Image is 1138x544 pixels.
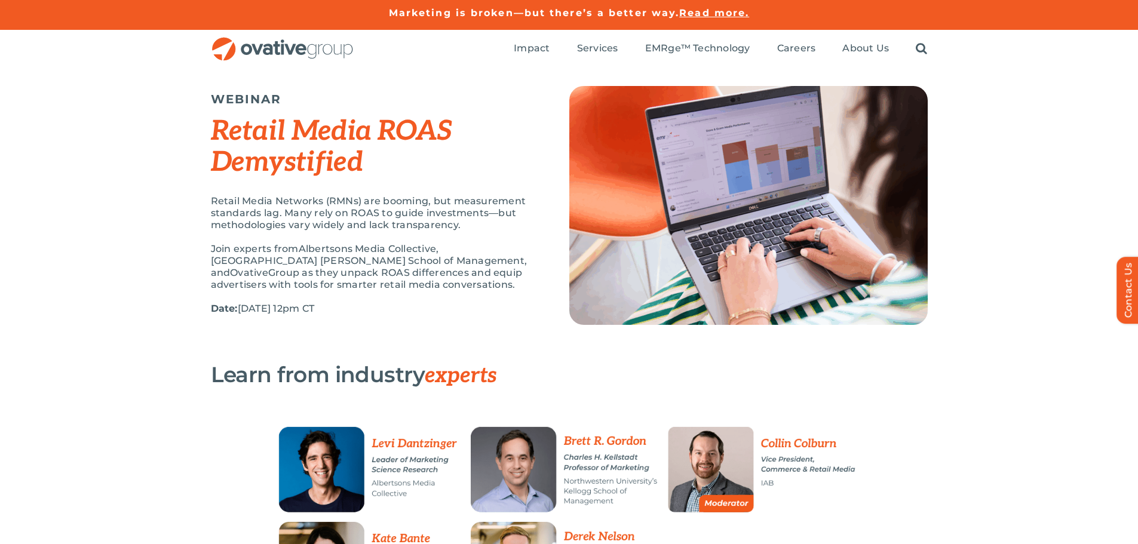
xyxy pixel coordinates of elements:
span: About Us [842,42,889,54]
span: Careers [777,42,816,54]
img: Top Image (2) [569,86,928,325]
span: Impact [514,42,550,54]
a: About Us [842,42,889,56]
nav: Menu [514,30,927,68]
a: Impact [514,42,550,56]
p: Join experts from [211,243,539,291]
span: Ovative [230,267,268,278]
a: Services [577,42,618,56]
a: EMRge™ Technology [645,42,750,56]
a: Careers [777,42,816,56]
a: Read more. [679,7,749,19]
a: Marketing is broken—but there’s a better way. [389,7,680,19]
p: [DATE] 12pm CT [211,303,539,315]
span: Services [577,42,618,54]
p: Retail Media Networks (RMNs) are booming, but measurement standards lag. Many rely on ROAS to gui... [211,195,539,231]
a: OG_Full_horizontal_RGB [211,36,354,47]
h3: Learn from industry [211,362,868,388]
span: experts [425,362,496,389]
a: Search [916,42,927,56]
h5: WEBINAR [211,92,539,106]
span: Albertsons Media Collective, [GEOGRAPHIC_DATA] [PERSON_NAME] School of Management, and [211,243,527,278]
span: EMRge™ Technology [645,42,750,54]
em: Retail Media ROAS Demystified [211,115,452,179]
strong: Date: [211,303,238,314]
span: Group as they unpack ROAS differences and equip advertisers with tools for smarter retail media c... [211,267,523,290]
